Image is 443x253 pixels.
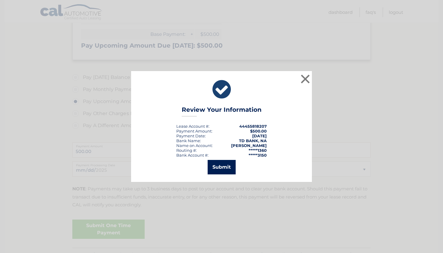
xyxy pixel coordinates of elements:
[299,73,311,85] button: ×
[182,106,262,117] h3: Review Your Information
[176,129,212,133] div: Payment Amount:
[176,124,209,129] div: Lease Account #:
[176,138,201,143] div: Bank Name:
[239,138,267,143] strong: TD BANK, NA
[208,160,236,174] button: Submit
[239,124,267,129] strong: 44455818207
[176,133,205,138] span: Payment Date
[176,153,209,158] div: Bank Account #:
[176,143,213,148] div: Name on Account:
[176,148,197,153] div: Routing #:
[231,143,267,148] strong: [PERSON_NAME]
[176,133,206,138] div: :
[250,129,267,133] span: $500.00
[252,133,267,138] span: [DATE]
